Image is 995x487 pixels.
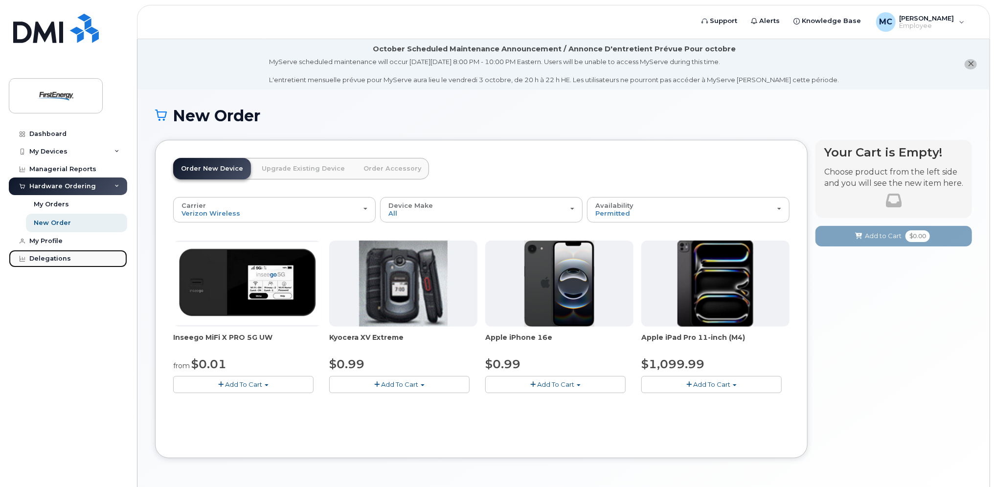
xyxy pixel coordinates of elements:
h1: New Order [155,107,972,124]
span: Permitted [595,209,630,217]
button: Add To Cart [329,376,470,393]
span: Add To Cart [693,380,730,388]
iframe: Messenger Launcher [952,444,988,480]
span: $0.00 [905,230,930,242]
small: from [173,361,190,370]
span: Add To Cart [537,380,574,388]
span: $0.99 [329,357,364,371]
h4: Your Cart is Empty! [824,146,963,159]
span: $0.99 [485,357,520,371]
a: Order Accessory [356,158,429,179]
img: Inseego.png [173,242,321,325]
span: Add To Cart [381,380,418,388]
div: Kyocera XV Extreme [329,332,477,352]
button: Device Make All [380,197,583,222]
div: Apple iPad Pro 11-inch (M4) [641,332,790,352]
span: Add To Cart [225,380,262,388]
img: xvextreme.gif [359,241,448,327]
span: Add to Cart [865,231,902,241]
button: Availability Permitted [587,197,790,222]
div: MyServe scheduled maintenance will occur [DATE][DATE] 8:00 PM - 10:00 PM Eastern. Users will be u... [270,57,839,85]
span: $1,099.99 [641,357,704,371]
span: All [388,209,397,217]
img: ipad_pro_11_m4.png [678,241,753,327]
span: Availability [595,201,633,209]
button: close notification [965,59,977,69]
button: Add To Cart [173,376,314,393]
a: Upgrade Existing Device [254,158,353,179]
img: iphone16e.png [524,241,595,327]
div: October Scheduled Maintenance Announcement / Annonce D'entretient Prévue Pour octobre [373,44,736,54]
a: Order New Device [173,158,251,179]
button: Add To Cart [641,376,782,393]
div: Apple iPhone 16e [485,332,633,352]
p: Choose product from the left side and you will see the new item here. [824,167,963,189]
span: Verizon Wireless [181,209,240,217]
span: Device Make [388,201,433,209]
div: Inseego MiFi X PRO 5G UW [173,332,321,352]
button: Add to Cart $0.00 [815,226,972,246]
span: $0.01 [191,357,226,371]
span: Carrier [181,201,206,209]
button: Carrier Verizon Wireless [173,197,376,222]
button: Add To Cart [485,376,626,393]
